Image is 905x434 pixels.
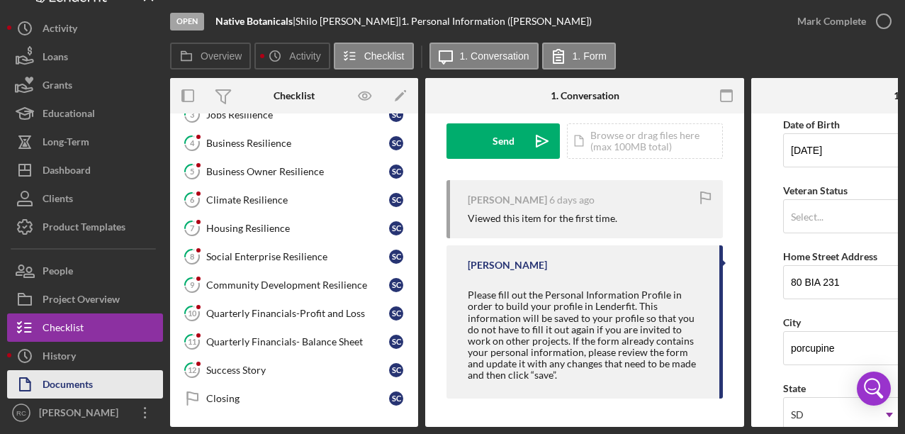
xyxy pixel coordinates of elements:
div: Clients [43,184,73,216]
label: 1. Form [573,50,607,62]
button: Documents [7,370,163,399]
b: Native Botanicals [215,15,293,27]
button: Project Overview [7,285,163,313]
tspan: 12 [188,365,196,374]
button: People [7,257,163,285]
button: Activity [254,43,330,69]
button: Educational [7,99,163,128]
div: 1. Personal Information ([PERSON_NAME]) [401,16,592,27]
button: Clients [7,184,163,213]
label: City [783,316,801,328]
div: S C [389,391,403,406]
div: S C [389,335,403,349]
div: S C [389,193,403,207]
button: RC[PERSON_NAME] [7,399,163,427]
div: Viewed this item for the first time. [468,213,617,224]
tspan: 10 [188,308,197,318]
div: S C [389,136,403,150]
button: Product Templates [7,213,163,241]
div: Closing [206,393,389,404]
div: S C [389,108,403,122]
div: History [43,342,76,374]
div: Product Templates [43,213,125,245]
div: Mark Complete [797,7,866,35]
div: Activity [43,14,77,46]
div: S C [389,363,403,377]
div: Success Story [206,365,389,376]
button: Checklist [334,43,414,69]
text: RC [16,409,26,417]
tspan: 7 [190,223,195,233]
div: Grants [43,71,72,103]
a: 4Business ResilienceSC [177,129,411,157]
div: Climate Resilience [206,194,389,206]
label: Checklist [364,50,405,62]
div: Open Intercom Messenger [857,372,891,406]
div: Shilo [PERSON_NAME] | [296,16,401,27]
div: Checklist [43,313,84,345]
div: SD [791,409,804,421]
label: Home Street Address [783,250,877,262]
div: S C [389,250,403,264]
tspan: 11 [188,337,196,346]
div: [PERSON_NAME] [35,399,128,430]
a: 6Climate ResilienceSC [177,186,411,214]
div: Checklist [274,90,315,101]
div: 1. Conversation [551,90,619,101]
tspan: 8 [190,252,194,261]
label: 1. Conversation [460,50,529,62]
div: People [43,257,73,289]
div: Loans [43,43,68,74]
div: S C [389,306,403,321]
button: Activity [7,14,163,43]
button: Long-Term [7,128,163,156]
div: [PERSON_NAME] [468,194,547,206]
a: 5Business Owner ResilienceSC [177,157,411,186]
div: S C [389,165,403,179]
button: 1. Form [542,43,616,69]
a: 8Social Enterprise ResilienceSC [177,243,411,271]
button: Loans [7,43,163,71]
a: 11Quarterly Financials- Balance SheetSC [177,328,411,356]
button: Overview [170,43,251,69]
a: 12Success StorySC [177,356,411,384]
button: Send [446,123,560,159]
a: 7Housing ResilienceSC [177,214,411,243]
a: ClosingSC [177,384,411,413]
div: [PERSON_NAME] [468,260,547,271]
div: Business Owner Resilience [206,166,389,177]
div: Documents [43,370,93,402]
button: 1. Conversation [429,43,539,69]
tspan: 4 [190,138,195,148]
div: Dashboard [43,156,91,188]
a: Grants [7,71,163,99]
button: History [7,342,163,370]
button: Mark Complete [783,7,898,35]
a: 3Jobs ResilienceSC [177,101,411,129]
div: | [215,16,296,27]
button: Dashboard [7,156,163,184]
a: 9Community Development ResilienceSC [177,271,411,299]
tspan: 5 [190,167,194,176]
div: S C [389,221,403,235]
tspan: 3 [190,110,194,119]
a: 10Quarterly Financials-Profit and LossSC [177,299,411,328]
div: Business Resilience [206,138,389,149]
div: Project Overview [43,285,120,317]
div: Educational [43,99,95,131]
time: 2025-08-08 18:26 [549,194,595,206]
button: Checklist [7,313,163,342]
label: Overview [201,50,242,62]
tspan: 6 [190,195,195,204]
div: Please fill out the Personal Information Profile in order to build your profile in Lenderfit. Thi... [468,289,705,381]
div: S C [389,278,403,292]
